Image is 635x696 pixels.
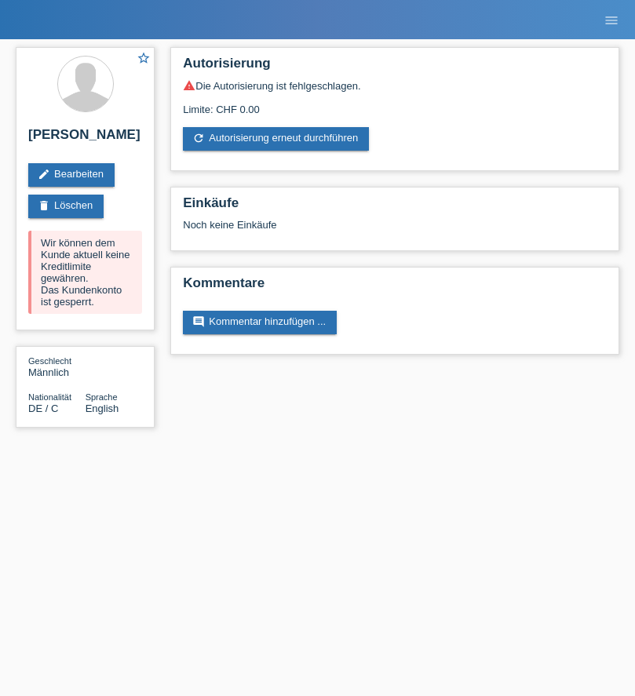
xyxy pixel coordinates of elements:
i: star_border [137,51,151,65]
i: warning [183,79,195,92]
div: Die Autorisierung ist fehlgeschlagen. [183,79,607,92]
i: comment [192,315,205,328]
span: Nationalität [28,392,71,402]
div: Wir können dem Kunde aktuell keine Kreditlimite gewähren. Das Kundenkonto ist gesperrt. [28,231,142,314]
a: star_border [137,51,151,67]
div: Limite: CHF 0.00 [183,92,607,115]
h2: [PERSON_NAME] [28,127,142,151]
h2: Einkäufe [183,195,607,219]
i: menu [604,13,619,28]
i: refresh [192,132,205,144]
i: delete [38,199,50,212]
span: Sprache [86,392,118,402]
div: Noch keine Einkäufe [183,219,607,242]
span: English [86,403,119,414]
span: Geschlecht [28,356,71,366]
a: refreshAutorisierung erneut durchführen [183,127,369,151]
span: Deutschland / C / 30.08.2020 [28,403,58,414]
i: edit [38,168,50,180]
a: editBearbeiten [28,163,115,187]
h2: Kommentare [183,275,607,299]
a: commentKommentar hinzufügen ... [183,311,337,334]
h2: Autorisierung [183,56,607,79]
a: deleteLöschen [28,195,104,218]
div: Männlich [28,355,86,378]
a: menu [596,15,627,24]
